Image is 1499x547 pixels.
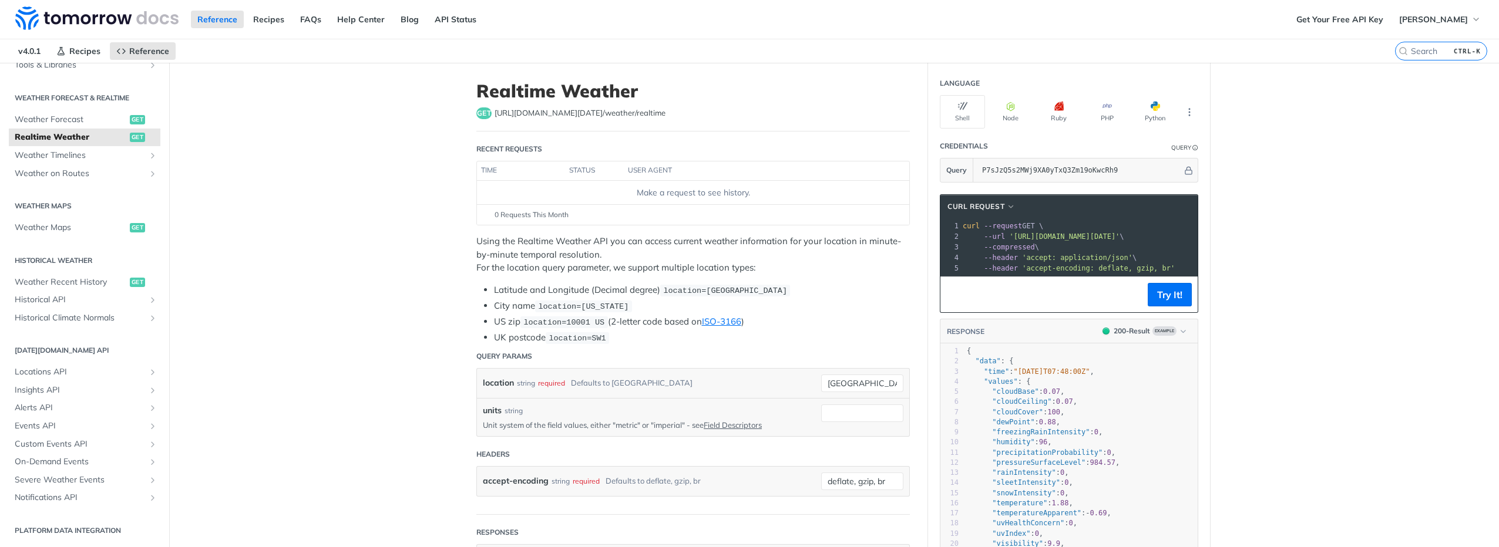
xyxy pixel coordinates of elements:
span: Query [946,165,967,175]
div: 3 [940,367,959,377]
h2: Platform DATA integration [9,525,160,536]
span: : { [967,357,1014,365]
span: : , [967,499,1073,507]
span: "snowIntensity" [992,489,1056,497]
a: Reference [110,42,176,60]
span: 1.88 [1052,499,1069,507]
span: location=[US_STATE] [538,302,628,311]
span: : , [967,428,1103,436]
button: Try It! [1148,283,1192,306]
li: US zip (2-letter code based on ) [494,315,910,329]
div: 18 [940,518,959,528]
a: Locations APIShow subpages for Locations API [9,363,160,381]
span: 0 [1060,489,1064,497]
span: : , [967,509,1111,517]
a: Weather Forecastget [9,111,160,129]
svg: Search [1399,46,1408,56]
span: 200 [1103,327,1110,335]
div: string [517,374,535,391]
a: Historical APIShow subpages for Historical API [9,291,160,309]
span: : , [967,478,1073,487]
i: Information [1192,145,1198,151]
label: location [483,374,514,391]
h2: [DATE][DOMAIN_NAME] API [9,345,160,356]
a: Recipes [247,11,291,28]
button: More Languages [1181,103,1198,121]
span: : , [967,468,1069,477]
span: GET \ [963,222,1043,230]
span: Locations API [15,366,145,378]
th: time [477,161,565,180]
span: get [130,223,145,232]
button: Ruby [1036,95,1081,129]
div: Query Params [476,351,532,362]
span: Realtime Weather [15,131,127,143]
label: accept-encoding [483,472,549,489]
th: status [565,161,624,180]
span: [PERSON_NAME] [1399,14,1468,25]
span: Weather Forecast [15,114,127,126]
span: "temperatureApparent" [992,509,1081,517]
span: "freezingRainIntensity" [992,428,1090,436]
span: : , [967,408,1064,416]
span: --header [984,264,1018,272]
div: Defaults to [GEOGRAPHIC_DATA] [571,374,693,391]
a: Insights APIShow subpages for Insights API [9,381,160,399]
th: user agent [624,161,886,180]
div: required [538,374,565,391]
div: 19 [940,529,959,539]
span: --header [984,254,1018,262]
span: "cloudBase" [992,387,1038,396]
span: location=[GEOGRAPHIC_DATA] [663,286,787,295]
div: 4 [940,377,959,387]
a: Historical Climate NormalsShow subpages for Historical Climate Normals [9,309,160,327]
a: Weather Recent Historyget [9,273,160,291]
a: Weather on RoutesShow subpages for Weather on Routes [9,165,160,183]
div: 2 [940,231,960,242]
span: : , [967,448,1115,457]
button: RESPONSE [946,326,985,337]
button: Show subpages for Events API [148,421,157,431]
div: 16 [940,498,959,508]
span: 0.07 [1056,397,1073,406]
a: Weather Mapsget [9,219,160,237]
span: Historical API [15,294,145,306]
span: 0 [1107,448,1111,457]
button: Show subpages for Insights API [148,386,157,395]
a: Custom Events APIShow subpages for Custom Events API [9,435,160,453]
div: 6 [940,397,959,407]
span: 0 [1068,519,1073,527]
span: Severe Weather Events [15,474,145,486]
span: Reference [129,46,169,56]
div: 2 [940,356,959,366]
div: Language [940,78,980,89]
span: curl [963,222,980,230]
button: Show subpages for Locations API [148,367,157,377]
a: Tools & LibrariesShow subpages for Tools & Libraries [9,56,160,74]
span: Recipes [69,46,100,56]
h2: Historical Weather [9,255,160,266]
span: : , [967,529,1043,538]
span: 0.69 [1090,509,1107,517]
span: --url [984,232,1005,241]
div: 14 [940,478,959,488]
span: \ [963,232,1124,241]
span: get [476,107,492,119]
span: "data" [975,357,1000,365]
span: "time" [984,367,1009,376]
span: On-Demand Events [15,456,145,468]
span: Alerts API [15,402,145,414]
span: https://api.tomorrow.io/v4/weather/realtime [495,107,666,119]
div: Make a request to see history. [482,187,905,199]
button: Show subpages for Custom Events API [148,440,157,449]
span: 100 [1047,408,1060,416]
p: Unit system of the field values, either "metric" or "imperial" - see [483,420,804,430]
button: Shell [940,95,985,129]
button: Copy to clipboard [946,286,963,303]
button: Show subpages for Weather Timelines [148,151,157,160]
button: Node [988,95,1033,129]
div: 1 [940,346,959,356]
span: Insights API [15,384,145,396]
button: 200200-ResultExample [1097,325,1192,337]
span: "dewPoint" [992,418,1034,426]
